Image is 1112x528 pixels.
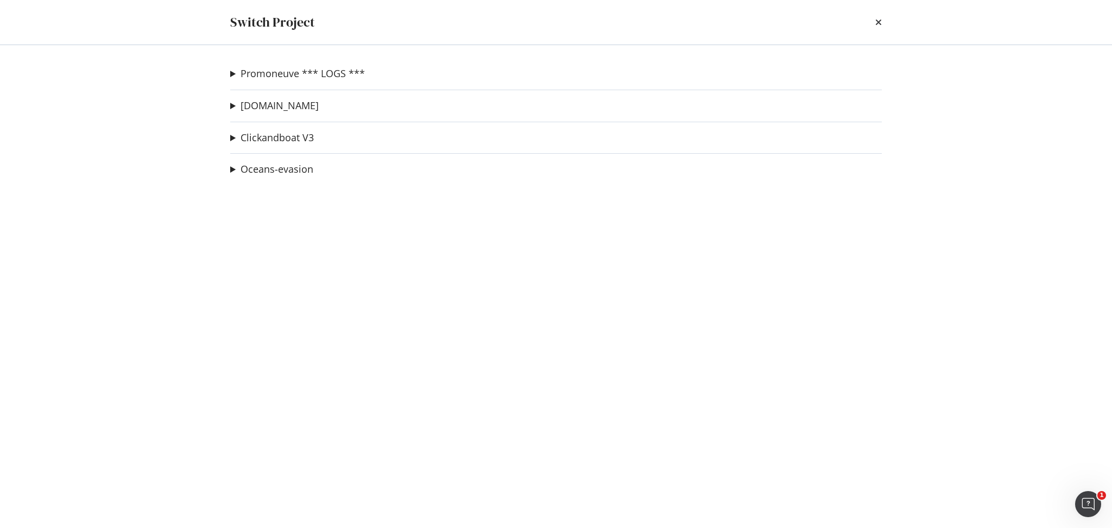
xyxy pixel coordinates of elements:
[230,131,314,145] summary: Clickandboat V3
[241,164,313,175] a: Oceans-evasion
[241,132,314,143] a: Clickandboat V3
[230,13,315,32] div: Switch Project
[1097,491,1106,500] span: 1
[875,13,882,32] div: times
[241,100,319,111] a: [DOMAIN_NAME]
[230,99,319,113] summary: [DOMAIN_NAME]
[1075,491,1101,517] iframe: Intercom live chat
[230,162,313,177] summary: Oceans-evasion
